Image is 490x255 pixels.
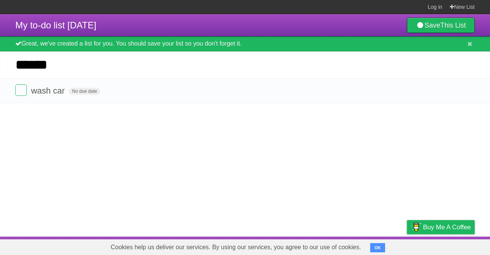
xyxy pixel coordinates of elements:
[423,220,471,234] span: Buy me a coffee
[15,84,27,96] label: Done
[305,239,321,253] a: About
[426,239,475,253] a: Suggest a feature
[330,239,361,253] a: Developers
[31,86,67,95] span: wash car
[411,220,421,234] img: Buy me a coffee
[407,220,475,234] a: Buy me a coffee
[371,239,388,253] a: Terms
[397,239,417,253] a: Privacy
[370,243,385,252] button: OK
[15,20,96,30] span: My to-do list [DATE]
[69,88,100,95] span: No due date
[407,18,475,33] a: SaveThis List
[103,240,369,255] span: Cookies help us deliver our services. By using our services, you agree to our use of cookies.
[440,21,466,29] b: This List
